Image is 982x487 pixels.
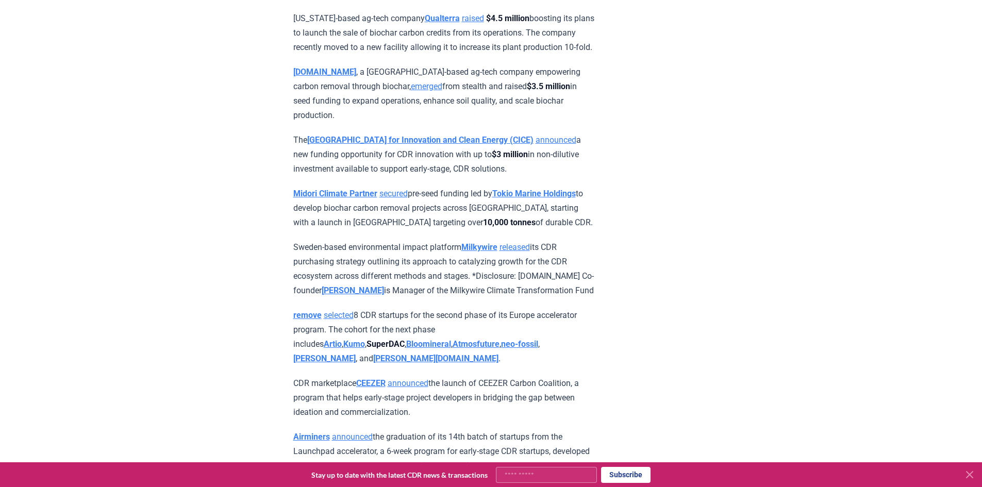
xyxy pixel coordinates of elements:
[411,81,442,91] a: emerged
[307,135,534,145] a: [GEOGRAPHIC_DATA] for Innovation and Clean Energy (CICE)
[527,81,570,91] strong: $3.5 million
[293,189,377,198] a: Midori Climate Partner
[324,339,342,349] a: Artio
[293,430,595,473] p: the graduation of its 14th batch of startups from the Launchpad accelerator, a 6-week program for...
[388,378,428,388] a: announced
[293,187,595,230] p: pre-seed funding led by to develop biochar carbon removal projects across [GEOGRAPHIC_DATA], star...
[492,189,576,198] a: Tokio Marine Holdings
[293,310,322,320] a: remove
[332,432,373,442] a: announced
[293,67,356,77] a: [DOMAIN_NAME]
[361,461,389,471] a: XPRIZE
[367,339,405,349] strong: SuperDAC
[293,432,330,442] a: Airminers
[403,461,494,471] a: Creative Destruction Lab
[293,65,595,123] p: , a [GEOGRAPHIC_DATA]-based ag-tech company empowering carbon removal through biochar, from steal...
[293,133,595,176] p: The a new funding opportunity for CDR innovation with up to in non-dilutive investment available ...
[343,339,365,349] a: Kumo
[293,354,356,363] a: [PERSON_NAME]
[322,286,384,295] a: [PERSON_NAME]
[500,242,530,252] a: released
[492,149,528,159] strong: $3 million
[486,13,529,23] strong: $4.5 million
[293,240,595,298] p: Sweden-based environmental impact platform its CDR purchasing strategy outlining its approach to ...
[293,11,595,55] p: [US_STATE]-based ag-tech company boosting its plans to launch the sale of biochar carbon credits ...
[425,13,460,23] a: Qualterra
[293,308,595,366] p: 8 CDR startups for the second phase of its Europe accelerator program. The cohort for the next ph...
[373,354,498,363] a: [PERSON_NAME][DOMAIN_NAME]
[461,242,497,252] a: Milkywire
[379,189,408,198] a: secured
[324,310,354,320] a: selected
[453,339,500,349] a: Atmosfuture
[501,339,538,349] a: neo-fossil
[536,135,576,145] a: announced
[406,339,451,349] a: Bloomineral
[462,13,484,23] a: raised
[483,217,536,227] strong: 10,000 tonnes
[356,378,386,388] a: CEEZER
[293,376,595,419] p: CDR marketplace the launch of CEEZER Carbon Coalition, a program that helps early-stage project d...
